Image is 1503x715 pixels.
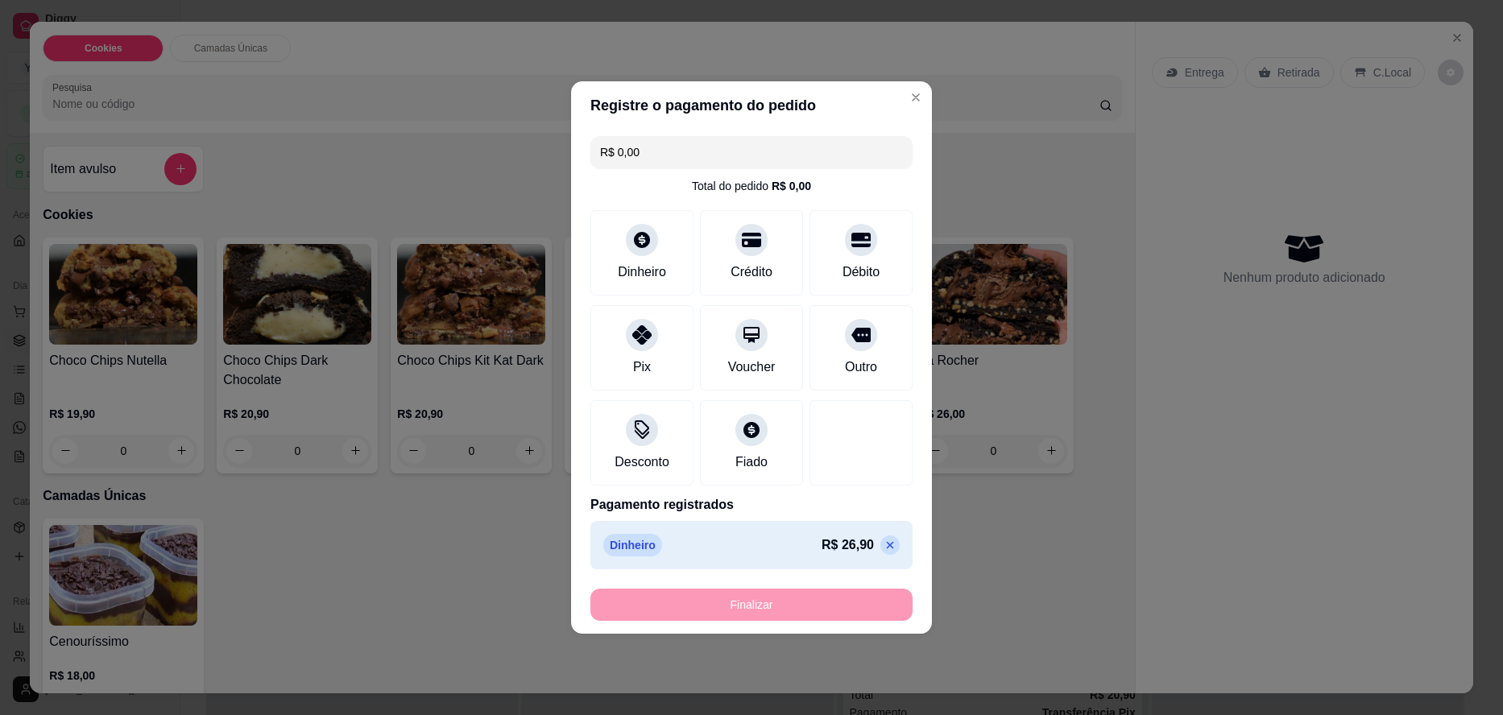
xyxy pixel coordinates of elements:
[618,262,666,282] div: Dinheiro
[772,178,811,194] div: R$ 0,00
[731,262,772,282] div: Crédito
[845,357,877,377] div: Outro
[843,262,880,282] div: Débito
[571,81,932,130] header: Registre o pagamento do pedido
[735,453,768,472] div: Fiado
[728,357,776,377] div: Voucher
[603,534,662,556] p: Dinheiro
[633,357,651,377] div: Pix
[615,453,669,472] div: Desconto
[903,85,929,110] button: Close
[600,136,903,168] input: Ex.: hambúrguer de cordeiro
[822,535,874,555] p: R$ 26,90
[590,495,913,515] p: Pagamento registrados
[692,178,811,194] div: Total do pedido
